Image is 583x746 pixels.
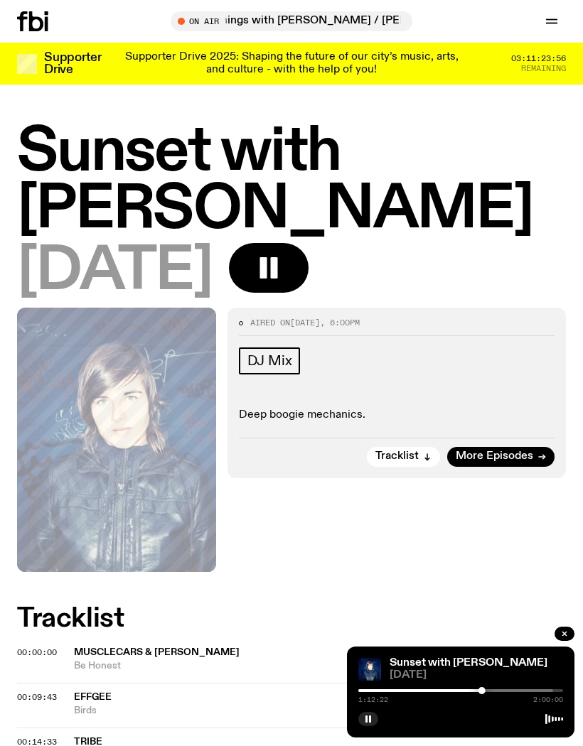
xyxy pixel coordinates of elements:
[74,647,240,657] span: Musclecars & [PERSON_NAME]
[17,647,57,658] span: 00:00:00
[17,738,57,746] button: 00:14:33
[17,606,566,632] h2: Tracklist
[171,11,412,31] button: On AirMornings with [PERSON_NAME] / [PERSON_NAME] [PERSON_NAME] and mmilton interview
[119,51,464,76] p: Supporter Drive 2025: Shaping the future of our city’s music, arts, and culture - with the help o...
[375,451,419,462] span: Tracklist
[17,649,57,656] button: 00:00:00
[74,659,566,673] span: Be Honest
[290,317,320,328] span: [DATE]
[44,52,101,76] h3: Supporter Drive
[239,347,301,374] a: DJ Mix
[247,353,292,369] span: DJ Mix
[533,696,563,703] span: 2:00:00
[521,65,566,72] span: Remaining
[239,409,555,422] p: Deep boogie mechanics.
[447,447,555,467] a: More Episodes
[367,447,440,467] button: Tracklist
[358,696,388,703] span: 1:12:22
[390,670,563,681] span: [DATE]
[74,692,112,702] span: effgee
[17,243,212,301] span: [DATE]
[320,317,360,328] span: , 6:00pm
[17,693,57,701] button: 00:09:43
[390,657,547,669] a: Sunset with [PERSON_NAME]
[456,451,533,462] span: More Episodes
[74,704,566,718] span: Birds
[17,124,566,239] h1: Sunset with [PERSON_NAME]
[250,317,290,328] span: Aired on
[511,55,566,63] span: 03:11:23:56
[17,691,57,703] span: 00:09:43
